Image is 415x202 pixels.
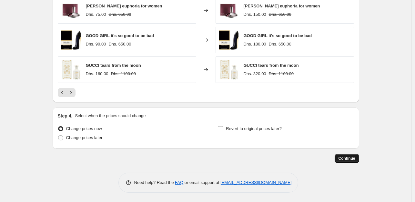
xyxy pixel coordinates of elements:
[58,88,76,97] nav: Pagination
[183,180,220,185] span: or email support at
[58,113,73,119] h2: Step 4.
[134,180,175,185] span: Need help? Read the
[220,180,291,185] a: [EMAIL_ADDRESS][DOMAIN_NAME]
[75,113,146,119] p: Select when the prices should change
[269,11,291,18] strike: Dhs. 650.00
[226,126,282,131] span: Revert to original prices later?
[335,154,359,163] button: Continue
[244,33,312,38] span: GOOD GIRL it's so good to be bad
[61,1,81,20] img: jkk_80x.webp
[219,1,238,20] img: jkk_80x.webp
[244,63,299,68] span: GUCCI tears from the moon
[339,156,355,161] span: Continue
[244,71,266,77] div: Dhs. 320.00
[269,41,291,47] strike: Dhs. 650.00
[244,4,320,8] span: [PERSON_NAME] euphoria for women
[86,4,162,8] span: [PERSON_NAME] euphoria for women
[175,180,183,185] a: FAQ
[86,11,106,18] div: Dhs. 75.00
[58,88,67,97] button: Previous
[108,11,131,18] strike: Dhs. 650.00
[86,63,141,68] span: GUCCI tears from the moon
[219,60,238,79] img: IU_80x.webp
[66,126,102,131] span: Change prices now
[219,30,238,50] img: lkj_80x.jpg
[66,88,76,97] button: Next
[61,30,81,50] img: lkj_80x.jpg
[111,71,136,77] strike: Dhs. 1100.00
[86,41,106,47] div: Dhs. 90.00
[86,33,154,38] span: GOOD GIRL it's so good to be bad
[66,135,103,140] span: Change prices later
[269,71,294,77] strike: Dhs. 1100.00
[244,11,266,18] div: Dhs. 150.00
[108,41,131,47] strike: Dhs. 650.00
[86,71,108,77] div: Dhs. 160.00
[61,60,81,79] img: IU_80x.webp
[244,41,266,47] div: Dhs. 180.00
